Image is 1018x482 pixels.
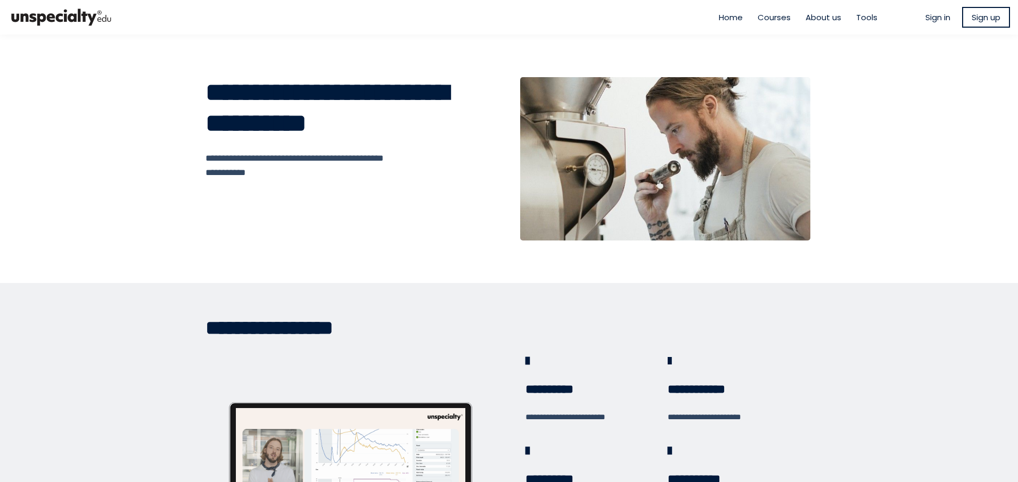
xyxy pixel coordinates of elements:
a: Sign in [925,11,950,23]
a: Courses [758,11,791,23]
a: Tools [856,11,877,23]
a: Sign up [962,7,1010,28]
img: bc390a18feecddb333977e298b3a00a1.png [8,4,114,30]
span: Sign up [972,11,1000,23]
a: About us [806,11,841,23]
a: Home [719,11,743,23]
